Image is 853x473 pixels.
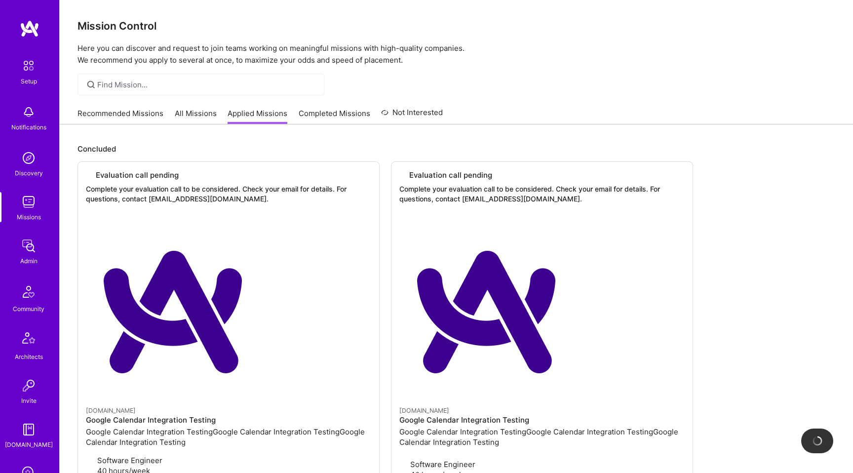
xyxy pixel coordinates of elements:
p: Complete your evaluation call to be considered. Check your email for details. For questions, cont... [86,184,371,203]
div: Notifications [11,122,46,132]
div: Community [13,304,44,314]
h3: Mission Control [78,20,835,32]
div: [DOMAIN_NAME] [5,439,53,450]
p: Google Calendar Integration TestingGoogle Calendar Integration TestingGoogle Calendar Integration... [86,427,371,447]
img: Architects [17,328,40,352]
a: Completed Missions [299,108,370,124]
i: icon Applicant [86,458,93,465]
a: Not Interested [381,107,443,124]
img: guide book [19,420,39,439]
p: Here you can discover and request to join teams working on meaningful missions with high-quality ... [78,42,835,66]
img: Community [17,280,40,304]
img: loading [813,436,822,446]
img: admin teamwork [19,236,39,256]
img: Invite [19,376,39,395]
img: logo [20,20,39,38]
h4: Google Calendar Integration Testing [86,416,371,425]
input: Find Mission... [97,79,317,90]
a: Applied Missions [228,108,287,124]
div: Invite [21,395,37,406]
small: [DOMAIN_NAME] [86,407,136,414]
img: setup [18,55,39,76]
a: All Missions [175,108,217,124]
span: Evaluation call pending [96,170,179,180]
p: Software Engineer [86,455,371,466]
img: A.Team company logo [86,223,264,401]
img: discovery [19,148,39,168]
a: Recommended Missions [78,108,163,124]
div: Setup [21,76,37,86]
div: Discovery [15,168,43,178]
p: Concluded [78,144,835,154]
div: Admin [20,256,38,266]
div: Architects [15,352,43,362]
div: Missions [17,212,41,222]
img: bell [19,102,39,122]
i: icon SearchGrey [85,79,97,90]
img: teamwork [19,192,39,212]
